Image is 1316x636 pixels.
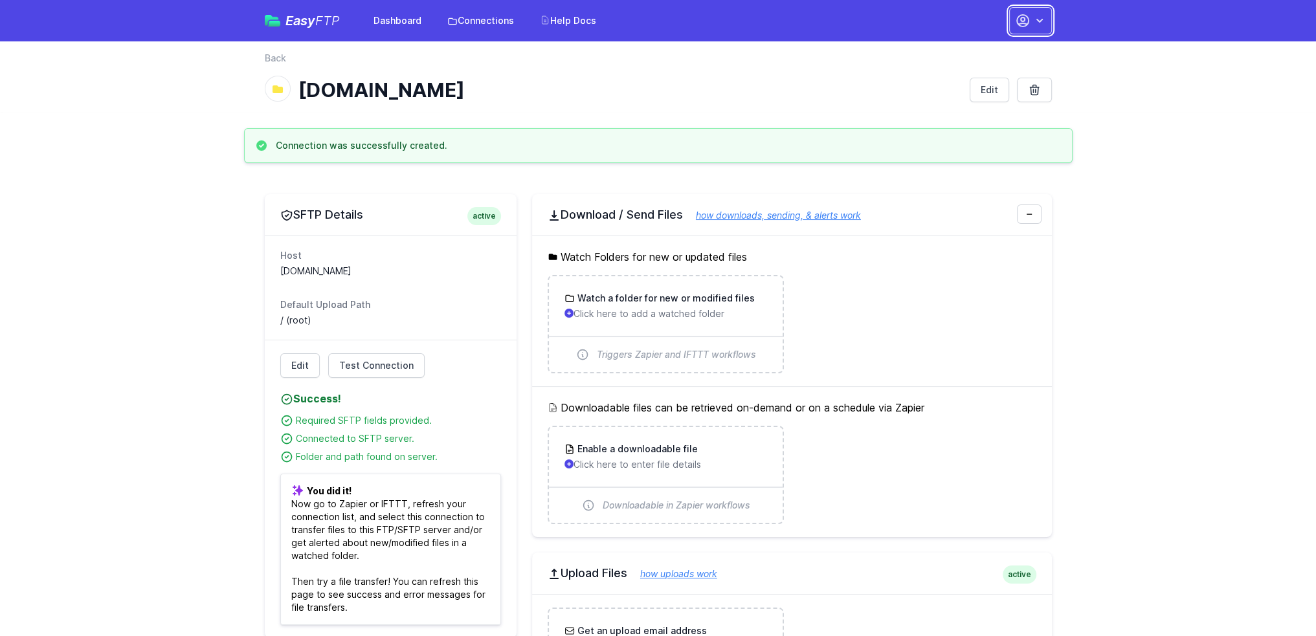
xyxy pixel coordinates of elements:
[315,13,340,28] span: FTP
[575,292,755,305] h3: Watch a folder for new or modified files
[1003,565,1036,584] span: active
[280,298,501,311] dt: Default Upload Path
[328,353,425,378] a: Test Connection
[970,78,1009,102] a: Edit
[296,414,501,427] div: Required SFTP fields provided.
[597,348,756,361] span: Triggers Zapier and IFTTT workflows
[548,207,1036,223] h2: Download / Send Files
[298,78,959,102] h1: [DOMAIN_NAME]
[280,265,501,278] dd: [DOMAIN_NAME]
[548,400,1036,415] h5: Downloadable files can be retrieved on-demand or on a schedule via Zapier
[296,432,501,445] div: Connected to SFTP server.
[627,568,717,579] a: how uploads work
[603,499,750,512] span: Downloadable in Zapier workflows
[265,14,340,27] a: EasyFTP
[265,52,1052,72] nav: Breadcrumb
[280,207,501,223] h2: SFTP Details
[307,485,351,496] b: You did it!
[265,52,286,65] a: Back
[339,359,414,372] span: Test Connection
[285,14,340,27] span: Easy
[440,9,522,32] a: Connections
[1251,571,1300,620] iframe: Drift Widget Chat Controller
[296,450,501,463] div: Folder and path found on server.
[548,249,1036,265] h5: Watch Folders for new or updated files
[366,9,429,32] a: Dashboard
[280,249,501,262] dt: Host
[549,427,783,523] a: Enable a downloadable file Click here to enter file details Downloadable in Zapier workflows
[467,207,501,225] span: active
[564,458,767,471] p: Click here to enter file details
[575,443,698,455] h3: Enable a downloadable file
[265,15,280,27] img: easyftp_logo.png
[548,565,1036,581] h2: Upload Files
[564,307,767,320] p: Click here to add a watched folder
[280,353,320,378] a: Edit
[280,391,501,406] h4: Success!
[276,139,447,152] h3: Connection was successfully created.
[549,276,783,372] a: Watch a folder for new or modified files Click here to add a watched folder Triggers Zapier and I...
[280,474,501,625] p: Now go to Zapier or IFTTT, refresh your connection list, and select this connection to transfer f...
[532,9,604,32] a: Help Docs
[280,314,501,327] dd: / (root)
[683,210,861,221] a: how downloads, sending, & alerts work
